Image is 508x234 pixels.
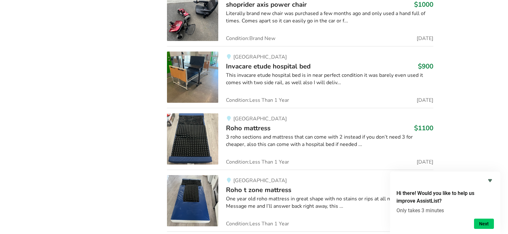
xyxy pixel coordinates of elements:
h2: Hi there! Would you like to help us improve AssistList? [396,190,494,205]
img: bedroom equipment-roho t zone mattress [167,175,218,226]
span: Condition: Brand New [226,36,275,41]
span: [DATE] [417,159,433,165]
span: Roho t zone mattress [226,185,291,194]
h3: $900 [418,62,433,70]
button: Next question [474,219,494,229]
span: Condition: Less Than 1 Year [226,221,289,226]
a: bedroom equipment-roho mattress [GEOGRAPHIC_DATA]Roho mattress$11003 roho sections and mattress t... [167,108,433,170]
span: Roho mattress [226,124,271,133]
span: Condition: Less Than 1 Year [226,159,289,165]
img: bedroom equipment-roho mattress [167,113,218,165]
a: bedroom equipment-invacare etude hospital bed[GEOGRAPHIC_DATA]Invacare etude hospital bed$900This... [167,46,433,108]
span: [GEOGRAPHIC_DATA] [233,115,287,122]
div: This invacare etude hospital bed is in near perfect condition it was barely even used it comes wi... [226,72,433,86]
div: 3 roho sections and mattress that can come with 2 instead if you don’t need 3 for cheaper, also t... [226,133,433,148]
div: One year old roho mattress in great shape with no stains or rips at all no patches either. Messag... [226,195,433,210]
h3: $1000 [414,0,433,9]
span: [DATE] [417,98,433,103]
span: [GEOGRAPHIC_DATA] [233,177,287,184]
p: Only takes 3 minutes [396,207,494,214]
a: bedroom equipment-roho t zone mattress [GEOGRAPHIC_DATA]Roho t zone mattress$850One year old roho... [167,170,433,231]
h3: $1100 [414,124,433,132]
span: Condition: Less Than 1 Year [226,98,289,103]
img: bedroom equipment-invacare etude hospital bed [167,52,218,103]
button: Hide survey [486,177,494,184]
div: Literally brand new chair was purchased a few months ago and only used a hand full of times. Come... [226,10,433,25]
span: [GEOGRAPHIC_DATA] [233,53,287,61]
span: Invacare etude hospital bed [226,62,311,71]
div: Hi there! Would you like to help us improve AssistList? [396,177,494,229]
span: [DATE] [417,36,433,41]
